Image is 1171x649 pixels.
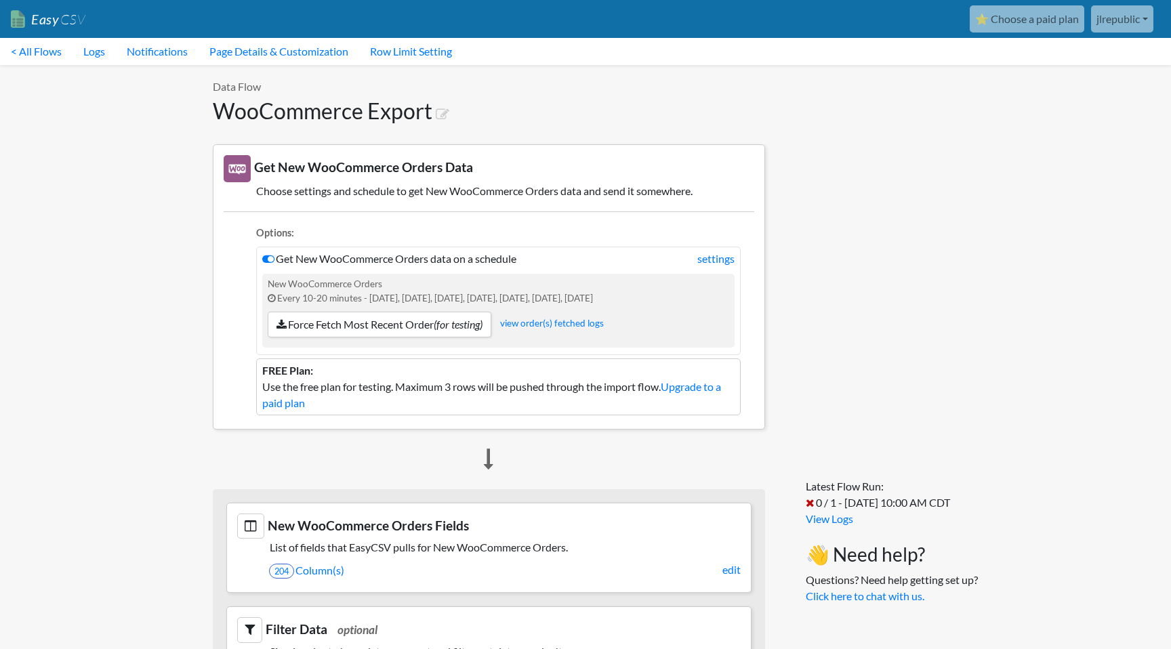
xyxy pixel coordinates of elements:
[500,318,604,329] a: view order(s) fetched logs
[256,247,741,355] li: Get New WooCommerce Orders data on a schedule
[256,226,741,244] li: Options:
[806,512,853,525] a: View Logs
[59,11,85,28] span: CSV
[224,155,754,182] h3: Get New WooCommerce Orders Data
[970,5,1084,33] a: ⭐ Choose a paid plan
[1091,5,1153,33] a: jlrepublic
[722,562,741,578] a: edit
[237,514,741,539] h3: New WooCommerce Orders Fields
[806,572,978,604] p: Questions? Need help getting set up?
[237,617,741,642] h3: Filter Data
[268,312,491,337] a: Force Fetch Most Recent Order(for testing)
[269,559,741,582] a: 204Column(s)
[199,38,359,65] a: Page Details & Customization
[213,79,765,95] p: Data Flow
[262,364,313,377] b: FREE Plan:
[337,623,377,637] span: optional
[359,38,463,65] a: Row Limit Setting
[262,274,735,348] div: New WooCommerce Orders Every 10-20 minutes - [DATE], [DATE], [DATE], [DATE], [DATE], [DATE], [DATE]
[806,480,950,509] span: Latest Flow Run: 0 / 1 - [DATE] 10:00 AM CDT
[224,184,754,197] h5: Choose settings and schedule to get New WooCommerce Orders data and send it somewhere.
[116,38,199,65] a: Notifications
[806,589,924,602] a: Click here to chat with us.
[697,251,735,267] a: settings
[256,358,741,415] li: Use the free plan for testing. Maximum 3 rows will be pushed through the import flow.
[237,541,741,553] h5: List of fields that EasyCSV pulls for New WooCommerce Orders.
[224,155,251,182] img: New WooCommerce Orders
[262,380,721,409] a: Upgrade to a paid plan
[434,318,482,331] i: (for testing)
[269,564,294,579] span: 204
[806,543,978,566] h3: 👋 Need help?
[213,98,765,124] h1: WooCommerce Export
[11,5,85,33] a: EasyCSV
[73,38,116,65] a: Logs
